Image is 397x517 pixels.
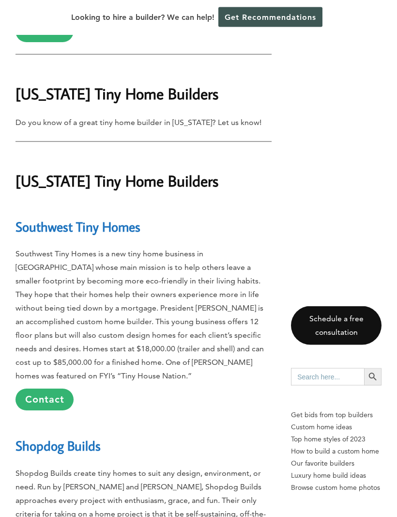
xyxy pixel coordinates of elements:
h1: [US_STATE] Tiny Home Builders [15,154,272,193]
iframe: Drift Widget Chat Controller [349,469,385,505]
a: Our favorite builders [291,457,382,470]
a: Contact [15,389,74,411]
h1: [US_STATE] Tiny Home Builders [15,67,272,106]
a: Custom home ideas [291,421,382,433]
a: Shopdog Builds [15,438,101,454]
p: Get bids from top builders [291,409,382,421]
svg: Search [367,372,378,382]
a: Schedule a free consultation [291,306,382,345]
input: Search here... [291,368,364,386]
a: How to build a custom home [291,445,382,457]
a: Luxury home build ideas [291,470,382,482]
a: Top home styles of 2023 [291,433,382,445]
p: Southwest Tiny Homes is a new tiny home business in [GEOGRAPHIC_DATA] whose main mission is to he... [15,248,272,411]
a: Get Recommendations [218,7,322,27]
p: Do you know of a great tiny home builder in [US_STATE]? Let us know! [15,116,272,130]
a: Southwest Tiny Homes [15,219,140,235]
a: Browse custom home photos [291,482,382,494]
